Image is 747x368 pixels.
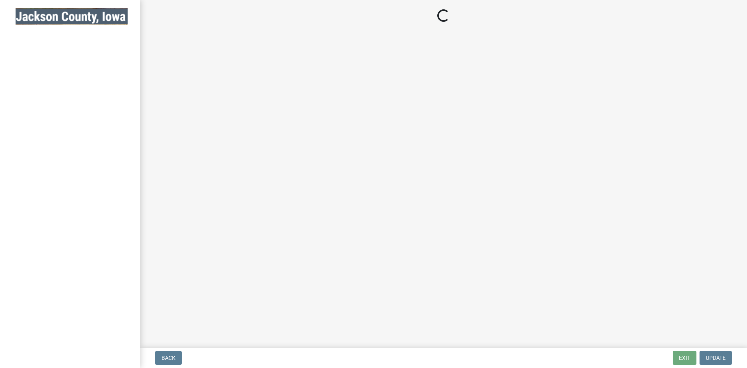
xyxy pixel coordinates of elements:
span: Update [706,355,726,361]
button: Update [700,351,732,365]
button: Exit [673,351,696,365]
img: Jackson County, Iowa [16,8,128,25]
button: Back [155,351,182,365]
span: Back [161,355,175,361]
